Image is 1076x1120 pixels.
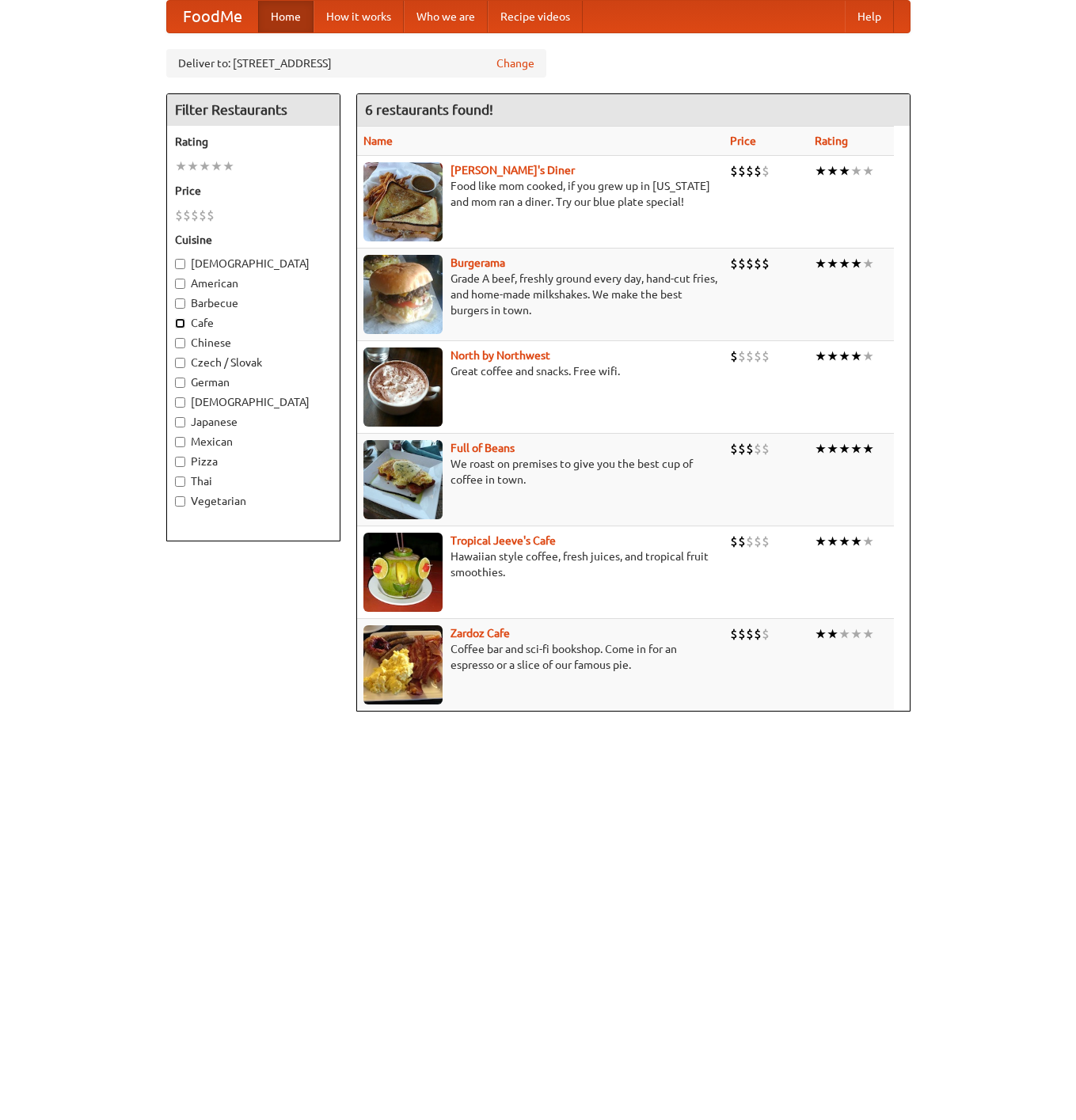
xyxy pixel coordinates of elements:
[451,256,505,269] a: Burgerama
[738,440,746,457] li: $
[175,454,332,469] label: Pizza
[451,442,515,454] a: Full of Beans
[838,533,850,550] li: ★
[175,207,183,224] li: $
[175,417,185,427] input: Japanese
[754,440,762,457] li: $
[175,496,185,507] input: Vegetarian
[730,440,738,457] li: $
[175,493,332,509] label: Vegetarian
[850,533,862,550] li: ★
[363,549,717,580] p: Hawaiian style coffee, fresh juices, and tropical fruit smoothies.
[762,162,770,180] li: $
[175,476,185,487] input: Thai
[862,347,874,365] li: ★
[754,162,762,180] li: $
[496,55,534,71] a: Change
[175,158,187,175] li: ★
[363,641,717,673] p: Coffee bar and sci-fi bookshop. Come in for an espresso or a slice of our famous pie.
[175,134,332,150] h5: Rating
[762,255,770,272] li: $
[258,1,314,32] a: Home
[175,275,332,291] label: American
[762,347,770,365] li: $
[838,625,850,643] li: ★
[187,158,199,175] li: ★
[762,533,770,550] li: $
[738,533,746,550] li: $
[815,135,848,147] a: Rating
[207,207,215,224] li: $
[404,1,488,32] a: Who we are
[175,318,185,328] input: Cafe
[175,434,332,450] label: Mexican
[754,625,762,643] li: $
[827,162,838,180] li: ★
[815,625,827,643] li: ★
[167,94,340,126] h4: Filter Restaurants
[451,534,556,547] a: Tropical Jeeve's Cafe
[850,347,862,365] li: ★
[175,473,332,489] label: Thai
[845,1,894,32] a: Help
[175,256,332,271] label: [DEMOGRAPHIC_DATA]
[363,162,443,241] img: sallys.jpg
[850,255,862,272] li: ★
[754,255,762,272] li: $
[175,338,185,348] input: Chinese
[175,355,332,370] label: Czech / Slovak
[730,533,738,550] li: $
[363,347,443,427] img: north.jpg
[738,162,746,180] li: $
[363,533,443,612] img: jeeves.jpg
[365,102,493,117] ng-pluralize: 6 restaurants found!
[363,363,717,379] p: Great coffee and snacks. Free wifi.
[199,158,211,175] li: ★
[222,158,234,175] li: ★
[862,255,874,272] li: ★
[838,162,850,180] li: ★
[488,1,583,32] a: Recipe videos
[838,347,850,365] li: ★
[738,255,746,272] li: $
[730,347,738,365] li: $
[175,259,185,269] input: [DEMOGRAPHIC_DATA]
[363,271,717,318] p: Grade A beef, freshly ground every day, hand-cut fries, and home-made milkshakes. We make the bes...
[451,627,510,640] a: Zardoz Cafe
[730,625,738,643] li: $
[730,135,756,147] a: Price
[730,255,738,272] li: $
[175,378,185,388] input: German
[815,162,827,180] li: ★
[175,295,332,311] label: Barbecue
[862,533,874,550] li: ★
[191,207,199,224] li: $
[738,347,746,365] li: $
[175,279,185,289] input: American
[862,440,874,457] li: ★
[827,440,838,457] li: ★
[183,207,191,224] li: $
[738,625,746,643] li: $
[175,394,332,410] label: [DEMOGRAPHIC_DATA]
[762,625,770,643] li: $
[363,440,443,519] img: beans.jpg
[175,183,332,199] h5: Price
[451,349,550,362] a: North by Northwest
[862,625,874,643] li: ★
[363,255,443,334] img: burgerama.jpg
[850,162,862,180] li: ★
[175,457,185,467] input: Pizza
[211,158,222,175] li: ★
[815,255,827,272] li: ★
[363,456,717,488] p: We roast on premises to give you the best cup of coffee in town.
[746,440,754,457] li: $
[451,164,575,177] a: [PERSON_NAME]'s Diner
[850,440,862,457] li: ★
